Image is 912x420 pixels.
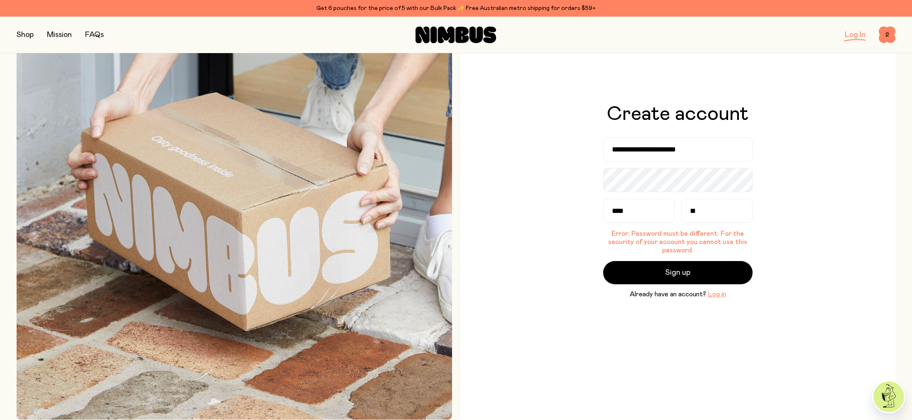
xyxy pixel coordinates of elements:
[85,31,104,39] a: FAQs
[603,230,753,254] p: Error: Password must be different. For the security of your account you cannot use this password.
[873,381,904,412] img: agent
[17,3,895,13] div: Get 6 pouches for the price of 5 with our Bulk Pack ✨ Free Australian metro shipping for orders $59+
[47,31,72,39] a: Mission
[879,27,895,43] button: 2
[630,289,706,299] span: Already have an account?
[665,267,690,278] span: Sign up
[603,261,753,284] button: Sign up
[708,289,726,299] button: Log in
[845,31,866,39] a: Log In
[607,104,749,124] h1: Create account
